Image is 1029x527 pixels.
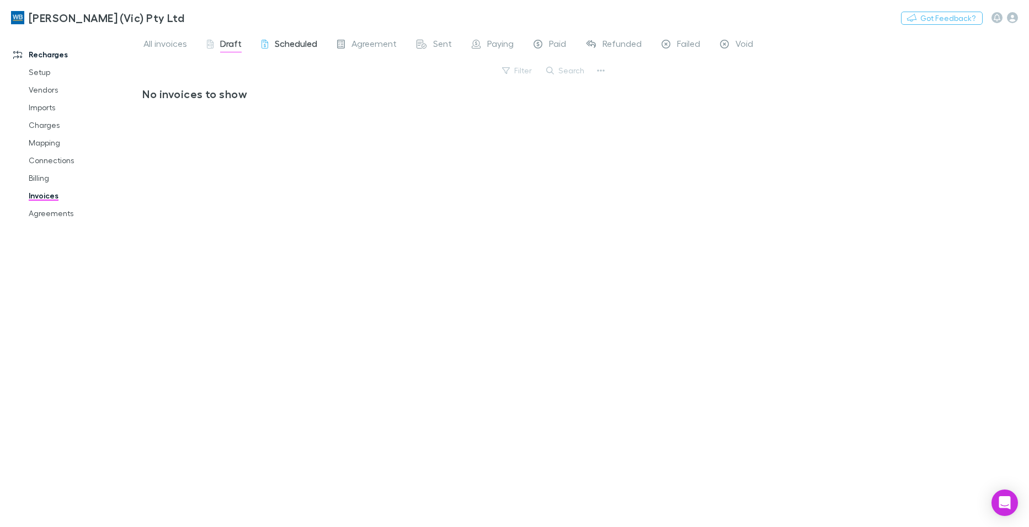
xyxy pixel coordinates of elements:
[735,38,753,52] span: Void
[487,38,514,52] span: Paying
[143,38,187,52] span: All invoices
[18,99,148,116] a: Imports
[18,81,148,99] a: Vendors
[991,490,1018,516] div: Open Intercom Messenger
[433,38,452,52] span: Sent
[11,11,24,24] img: William Buck (Vic) Pty Ltd's Logo
[351,38,397,52] span: Agreement
[677,38,700,52] span: Failed
[18,63,148,81] a: Setup
[603,38,642,52] span: Refunded
[497,64,539,77] button: Filter
[29,11,184,24] h3: [PERSON_NAME] (Vic) Pty Ltd
[549,38,566,52] span: Paid
[541,64,591,77] button: Search
[18,169,148,187] a: Billing
[18,152,148,169] a: Connections
[18,116,148,134] a: Charges
[275,38,317,52] span: Scheduled
[18,134,148,152] a: Mapping
[18,187,148,205] a: Invoices
[4,4,191,31] a: [PERSON_NAME] (Vic) Pty Ltd
[220,38,242,52] span: Draft
[2,46,148,63] a: Recharges
[18,205,148,222] a: Agreements
[901,12,983,25] button: Got Feedback?
[142,87,600,100] h3: No invoices to show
